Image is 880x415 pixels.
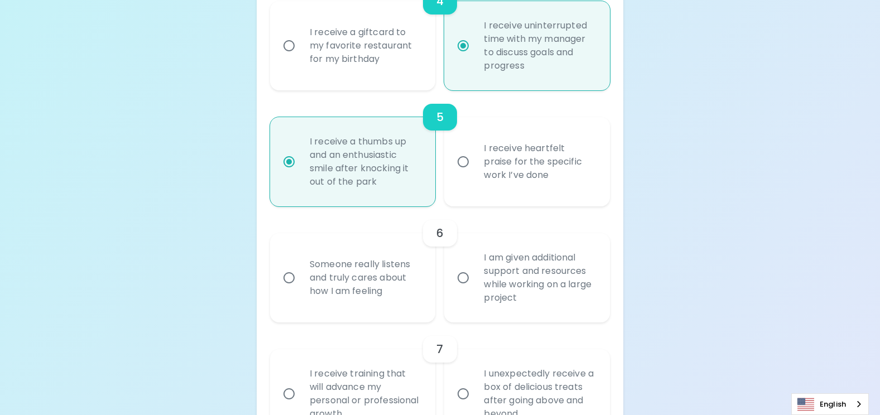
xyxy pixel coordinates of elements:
div: I receive a thumbs up and an enthusiastic smile after knocking it out of the park [301,122,430,202]
div: I receive a giftcard to my favorite restaurant for my birthday [301,12,430,79]
aside: Language selected: English [791,393,869,415]
div: choice-group-check [270,90,610,206]
h6: 6 [436,224,444,242]
a: English [792,394,868,414]
div: I receive heartfelt praise for the specific work I’ve done [475,128,604,195]
div: choice-group-check [270,206,610,322]
div: Language [791,393,869,415]
div: Someone really listens and truly cares about how I am feeling [301,244,430,311]
h6: 7 [436,340,443,358]
div: I am given additional support and resources while working on a large project [475,238,604,318]
h6: 5 [436,108,444,126]
div: I receive uninterrupted time with my manager to discuss goals and progress [475,6,604,86]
